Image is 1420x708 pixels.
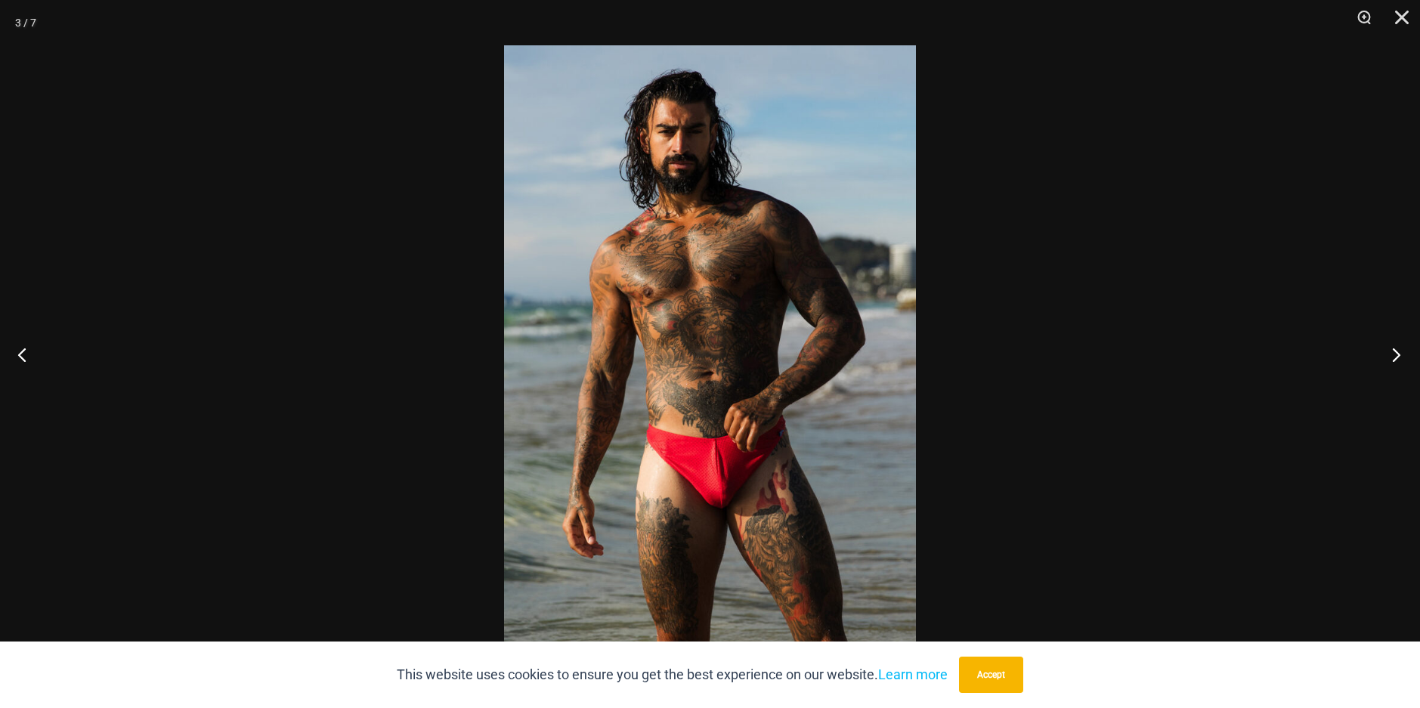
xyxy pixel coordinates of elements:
[878,666,948,682] a: Learn more
[397,663,948,686] p: This website uses cookies to ensure you get the best experience on our website.
[959,657,1023,693] button: Accept
[1363,317,1420,392] button: Next
[504,45,916,663] img: Coral Coast Red Spot 005 Thong 02
[15,11,36,34] div: 3 / 7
